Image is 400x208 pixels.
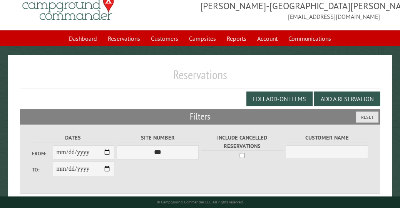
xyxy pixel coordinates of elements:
a: Reservations [103,31,145,46]
a: Dashboard [64,31,102,46]
a: Campsites [184,31,221,46]
a: Customers [146,31,183,46]
button: Reset [356,111,378,123]
label: Site Number [117,133,199,142]
button: Edit Add-on Items [246,92,313,106]
a: Communications [284,31,336,46]
label: Include Cancelled Reservations [201,133,283,150]
h2: Filters [20,109,380,124]
small: © Campground Commander LLC. All rights reserved. [157,200,244,205]
label: To: [32,166,52,173]
a: Account [253,31,282,46]
label: From: [32,150,52,157]
a: Reports [222,31,251,46]
label: Customer Name [286,133,368,142]
label: Dates [32,133,114,142]
h1: Reservations [20,67,380,88]
button: Add a Reservation [314,92,380,106]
